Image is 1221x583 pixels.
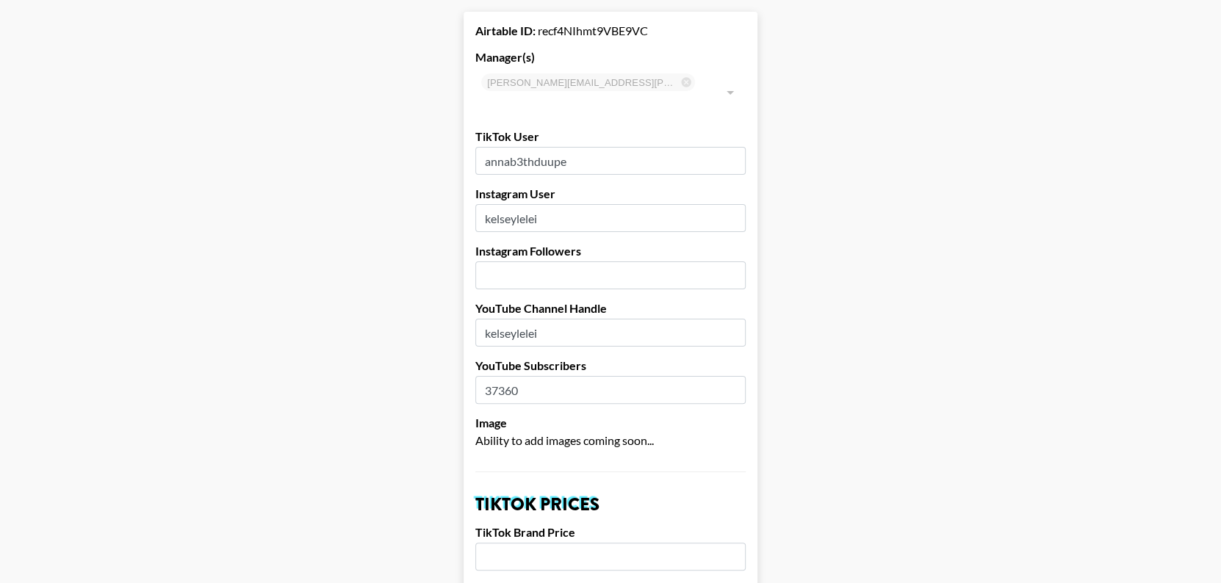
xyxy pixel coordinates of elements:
[475,525,746,540] label: TikTok Brand Price
[475,496,746,513] h2: TikTok Prices
[475,23,536,37] strong: Airtable ID:
[475,50,746,65] label: Manager(s)
[475,187,746,201] label: Instagram User
[475,244,746,258] label: Instagram Followers
[475,301,746,316] label: YouTube Channel Handle
[475,23,746,38] div: recf4NIhmt9VBE9VC
[475,358,746,373] label: YouTube Subscribers
[475,129,746,144] label: TikTok User
[475,416,746,430] label: Image
[475,433,654,447] span: Ability to add images coming soon...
